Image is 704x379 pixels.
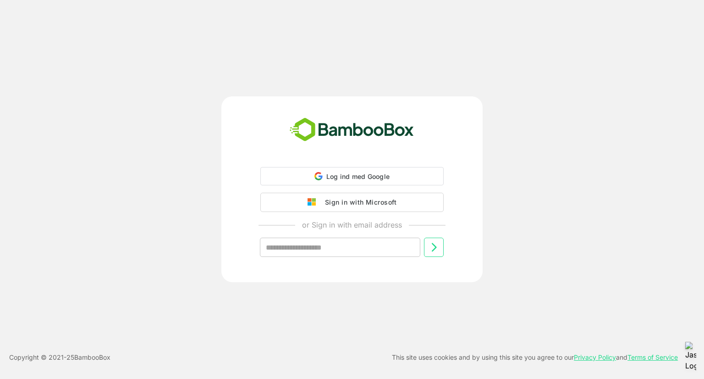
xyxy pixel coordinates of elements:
[574,353,616,361] a: Privacy Policy
[302,219,402,230] p: or Sign in with email address
[392,352,678,363] p: This site uses cookies and by using this site you agree to our and
[308,198,320,206] img: google
[9,352,110,363] p: Copyright © 2021- 25 BambooBox
[285,115,419,145] img: bamboobox
[320,196,396,208] div: Sign in with Microsoft
[260,193,444,212] button: Sign in with Microsoft
[260,167,444,185] div: Log ind med Google
[326,173,390,180] span: Log ind med Google
[627,353,678,361] a: Terms of Service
